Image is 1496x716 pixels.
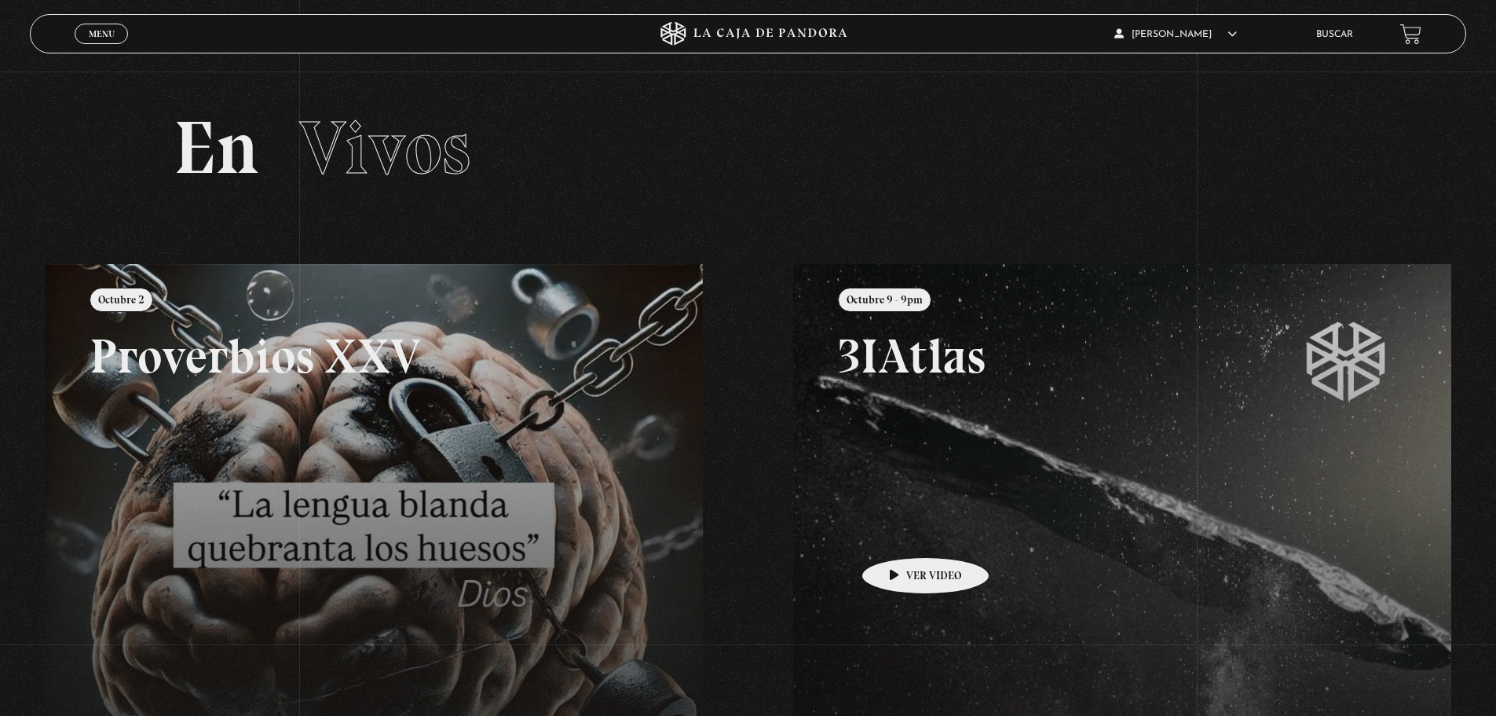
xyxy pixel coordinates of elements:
[89,29,115,39] span: Menu
[1114,30,1237,39] span: [PERSON_NAME]
[1400,24,1421,45] a: View your shopping cart
[1316,30,1353,39] a: Buscar
[174,111,1322,185] h2: En
[83,42,120,53] span: Cerrar
[299,103,470,193] span: Vivos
